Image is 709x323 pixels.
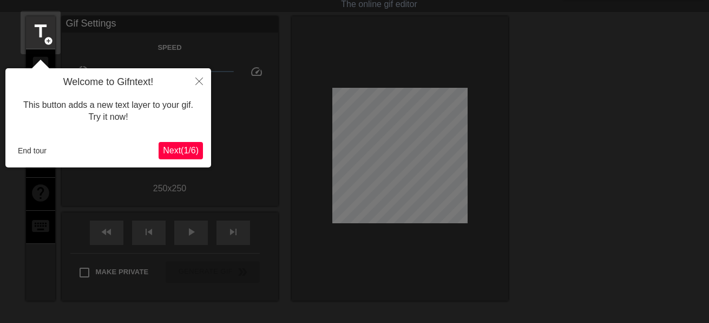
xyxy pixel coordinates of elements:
[14,143,51,159] button: End tour
[163,146,199,155] span: Next ( 1 / 6 )
[159,142,203,159] button: Next
[187,68,211,93] button: Close
[14,88,203,134] div: This button adds a new text layer to your gif. Try it now!
[14,76,203,88] h4: Welcome to Gifntext!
